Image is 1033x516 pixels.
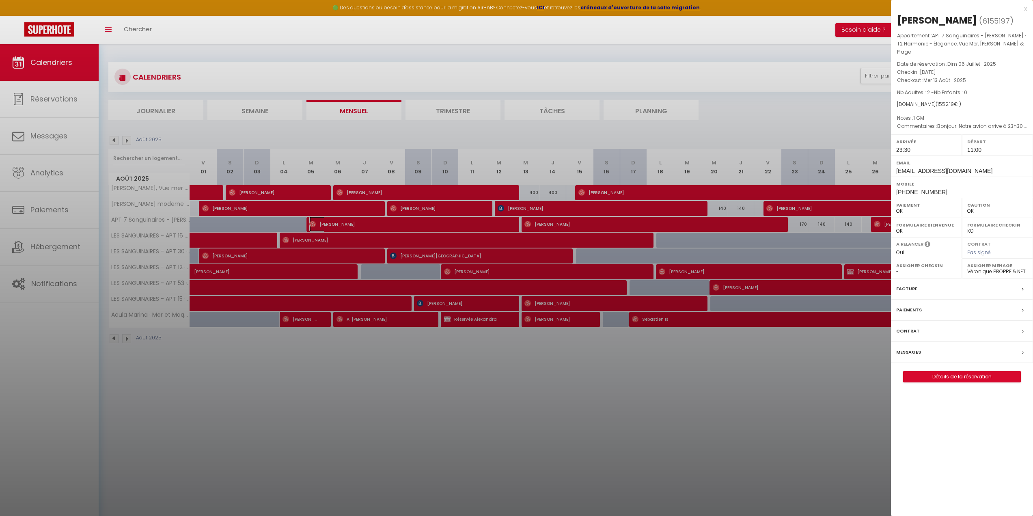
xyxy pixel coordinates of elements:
[896,147,910,153] span: 23:30
[891,4,1027,14] div: x
[967,221,1028,229] label: Formulaire Checkin
[896,348,921,356] label: Messages
[920,69,936,76] span: [DATE]
[936,101,961,108] span: ( € )
[979,15,1014,26] span: ( )
[896,138,957,146] label: Arrivée
[897,68,1027,76] p: Checkin :
[896,241,923,248] label: A relancer
[897,76,1027,84] p: Checkout :
[967,249,991,256] span: Pas signé
[896,221,957,229] label: Formulaire Bienvenue
[938,101,954,108] span: 1552.19
[897,32,1027,56] p: Appartement :
[897,122,1027,130] p: Commentaires :
[904,371,1020,382] a: Détails de la réservation
[967,261,1028,270] label: Assigner Menage
[896,168,992,174] span: [EMAIL_ADDRESS][DOMAIN_NAME]
[923,77,966,84] span: Mer 13 Août . 2025
[967,201,1028,209] label: Caution
[897,32,1026,55] span: APT 7 Sanguinaires - [PERSON_NAME] · T2 Harmonie - Élégance, Vue Mer, [PERSON_NAME] & Plage
[896,261,957,270] label: Assigner Checkin
[934,89,967,96] span: Nb Enfants : 0
[897,101,1027,108] div: [DOMAIN_NAME]
[925,241,930,250] i: Sélectionner OUI si vous souhaiter envoyer les séquences de messages post-checkout
[6,3,31,28] button: Ouvrir le widget de chat LiveChat
[896,201,957,209] label: Paiement
[896,285,917,293] label: Facture
[896,327,920,335] label: Contrat
[967,138,1028,146] label: Départ
[896,159,1028,167] label: Email
[897,114,1027,122] p: Notes :
[913,114,924,121] span: 1 GM
[897,60,1027,68] p: Date de réservation :
[897,14,977,27] div: [PERSON_NAME]
[897,89,967,96] span: Nb Adultes : 2 -
[982,16,1010,26] span: 6155197
[896,180,1028,188] label: Mobile
[967,147,981,153] span: 11:00
[896,306,922,314] label: Paiements
[896,189,947,195] span: [PHONE_NUMBER]
[947,60,996,67] span: Dim 06 Juillet . 2025
[967,241,991,246] label: Contrat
